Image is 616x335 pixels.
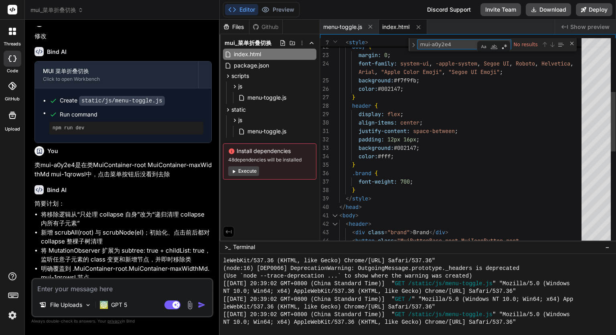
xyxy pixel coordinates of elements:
[43,76,190,82] div: Click to open Workbench
[43,67,190,75] div: MUI 菜单折叠切换
[223,280,395,288] span: [[DATE] 20:39:02 GMT+0800 (China Standard Time)] "
[233,49,262,59] span: index.html
[605,243,610,251] span: −
[342,212,355,219] span: body
[320,110,329,118] div: 29
[381,68,442,76] span: "Apple Color Emoji"
[378,237,394,244] span: class
[375,68,378,76] span: ,
[492,311,570,319] span: " "Mozilla/5.0 (Windows
[346,39,349,46] span: <
[225,4,258,15] button: Editor
[34,199,212,208] p: 简要计划：
[352,170,371,177] span: .brand
[225,39,272,47] span: mui_菜单折叠切换
[5,126,20,133] label: Upload
[477,60,480,67] span: ,
[352,43,365,50] span: body
[320,43,329,51] div: 22
[503,60,509,67] span: UI
[7,67,18,74] label: code
[384,51,387,59] span: 0
[53,125,200,131] pre: npm run dev
[320,186,329,194] div: 38
[509,60,513,67] span: ,
[394,144,416,151] span: #002147
[500,43,509,51] div: Use Regular Expression (Alt+R)
[223,311,395,319] span: [[DATE] 20:39:02 GMT+0800 (China Standard Time)] "
[41,246,212,264] li: 将 MutationObserver 扩展为 subtree: true + childList: true，监听任意子元素的 class 变更和新增节点，并即时移除类
[408,311,492,319] span: /static/js/menu-toggle.js
[516,60,535,67] span: Roboto
[228,166,259,176] button: Execute
[349,39,365,46] span: style
[375,102,378,109] span: {
[429,60,432,67] span: ,
[225,243,231,251] span: >_
[384,229,387,236] span: =
[378,85,400,92] span: #002147
[387,51,391,59] span: ;
[320,76,329,85] div: 25
[41,264,212,282] li: 明确覆盖到 .MuiContainer-root.MuiContainer-maxWidthMd.mui-1qrowsl 节点
[320,144,329,152] div: 33
[395,296,405,303] span: GET
[352,102,371,109] span: header
[34,32,212,41] p: 修改
[111,301,127,309] p: GPT 5
[359,119,397,126] span: align-items:
[569,40,575,47] div: Close (Escape)
[349,220,368,227] span: header
[359,178,397,185] span: font-weight:
[330,211,340,220] div: Click to collapse the range.
[422,3,476,16] div: Discord Support
[320,194,329,203] div: 39
[382,23,409,31] span: index.html
[50,301,82,309] p: File Uploads
[368,229,384,236] span: class
[359,51,381,59] span: margin:
[410,38,417,51] div: Toggle Replace
[455,127,458,135] span: ;
[387,229,410,236] span: "brand"
[352,186,355,194] span: }
[400,85,403,92] span: ;
[576,3,612,16] button: Deploy
[416,77,419,84] span: ;
[352,161,355,168] span: }
[442,68,445,76] span: ,
[410,178,413,185] span: ;
[223,265,519,272] span: (node:16) [DEP0066] DeprecationWarning: OutgoingMessage.prototype._headers is deprecated
[5,96,20,102] label: GitHub
[375,170,378,177] span: {
[223,272,472,280] span: (Use `node --trace-deprecation ...` to show where the warning was created)
[247,127,287,136] span: menu-toggle.js
[330,220,340,228] div: Click to collapse the range.
[85,302,91,308] img: Pick Models
[320,85,329,93] div: 26
[368,220,371,227] span: >
[355,229,365,236] span: div
[352,94,355,101] span: }
[198,301,206,309] img: icon
[355,212,359,219] span: >
[526,3,571,16] button: Download
[387,110,400,118] span: flex
[359,127,410,135] span: justify-content:
[220,23,249,31] div: Files
[47,48,67,56] h6: Bind AI
[419,119,423,126] span: ;
[413,229,429,236] span: Brand
[359,60,397,67] span: font-family:
[223,296,395,303] span: [[DATE] 20:39:02 GMT+0800 (China Standard Time)] "
[4,41,21,47] label: threads
[378,153,391,160] span: #fff
[231,106,246,114] span: static
[320,178,329,186] div: 37
[79,96,165,106] code: static/js/menu-toggle.js
[249,23,282,31] div: Github
[391,153,394,160] span: ;
[417,40,484,49] textarea: Find
[228,157,311,163] span: 48 dependencies will be installed
[320,59,329,68] div: 24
